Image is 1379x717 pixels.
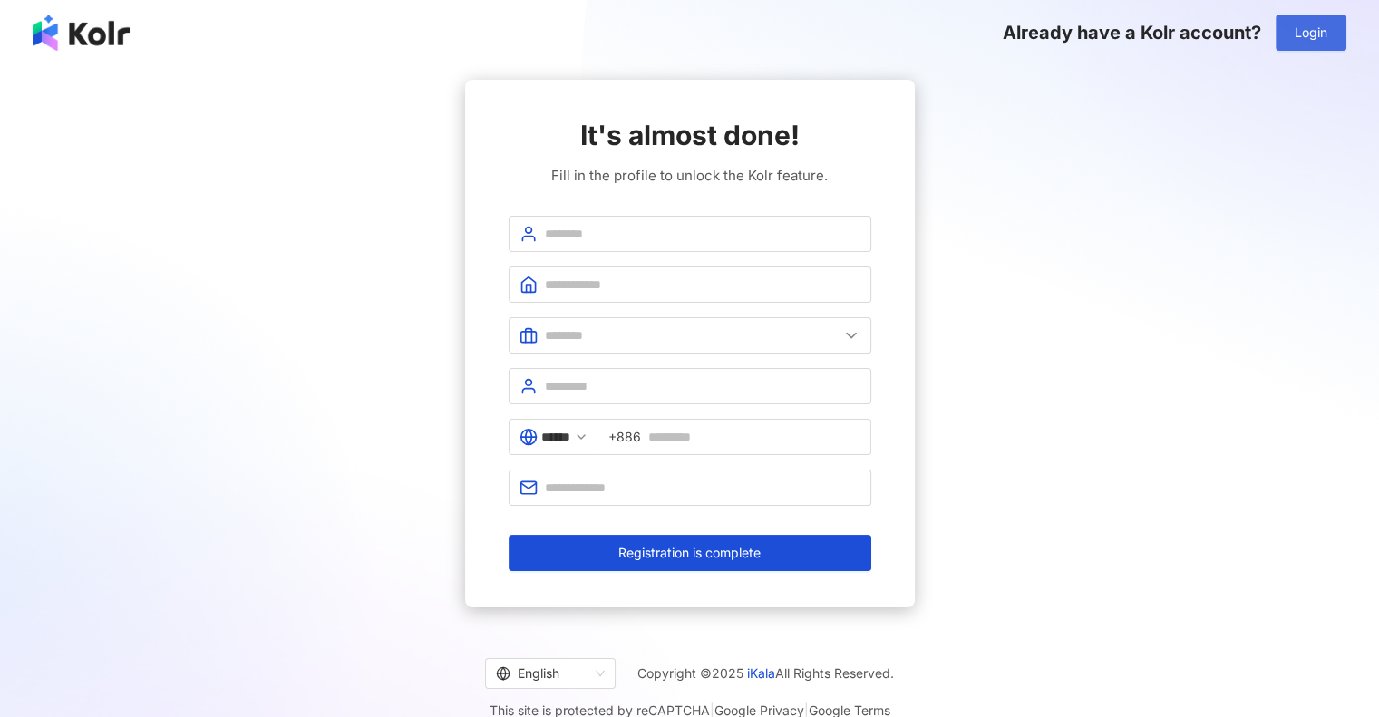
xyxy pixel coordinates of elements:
[608,427,641,447] span: +886
[509,535,871,571] button: Registration is complete
[618,546,761,560] span: Registration is complete
[1276,15,1346,51] button: Login
[747,665,775,681] a: iKala
[33,15,130,51] img: logo
[496,659,588,688] div: English
[1295,25,1327,40] span: Login
[580,116,800,154] span: It's almost done!
[637,663,894,684] span: Copyright © 2025 All Rights Reserved.
[551,165,828,187] span: Fill in the profile to unlock the Kolr feature.
[1003,22,1261,44] span: Already have a Kolr account?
